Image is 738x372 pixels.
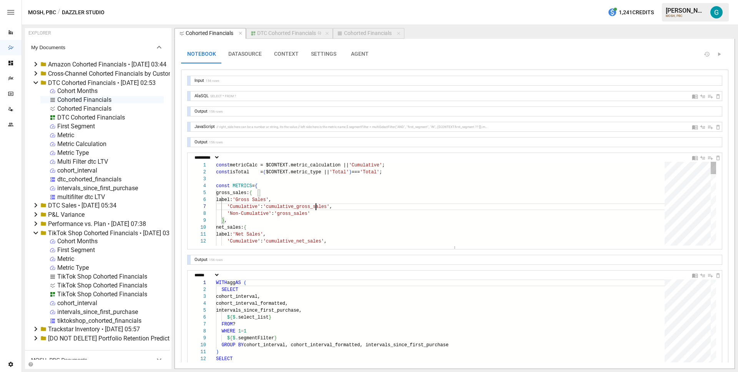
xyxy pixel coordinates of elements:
[57,140,106,148] div: Metric Calculation
[238,342,244,348] span: BY
[333,28,404,39] button: Cohorted Financials
[268,45,305,63] button: CONTEXT
[700,123,706,130] div: Insert Cell Above
[216,280,227,286] span: WITH
[329,204,332,209] span: ,
[715,92,721,100] div: Delete Cell
[48,220,146,228] div: Performance vs. Plan • [DATE] 07:38
[57,273,147,280] div: TikTok Shop Cohorted Financials
[193,78,206,83] div: Input
[227,239,260,244] span: 'Cumulative'
[192,293,206,300] div: 3
[238,329,241,334] span: 1
[221,322,233,327] span: FROM
[233,315,238,320] span: $.
[58,8,60,17] div: /
[57,114,125,121] div: DTC Cohorted Financials
[192,279,206,286] div: 1
[707,92,713,100] div: Insert Cell Below
[238,335,274,341] span: segmentFilter
[192,300,206,307] div: 4
[317,31,322,35] svg: Published
[233,183,252,189] span: METRICS
[255,183,258,189] span: {
[192,162,206,169] div: 1
[244,280,246,286] span: (
[241,329,244,334] span: =
[57,131,74,139] div: Metric
[31,357,155,363] span: MOSH, PBC Documents
[57,193,105,201] div: multifilter dtc LTV
[48,335,204,342] div: [DO NOT DELETE] Portfolio Retention Prediction Accuracy
[244,342,379,348] span: cohort_interval, cohort_interval_formatted, inter
[192,189,206,196] div: 5
[57,291,147,298] div: TikTok Shop Cohorted Financials
[57,299,97,307] div: cohort_interval
[216,294,260,299] span: cohort_interval,
[382,163,385,168] span: ;
[700,271,706,279] div: Insert Cell Above
[274,211,310,216] span: 'gross_sales'
[271,211,274,216] span: :
[48,211,85,218] div: P&L Variance
[216,163,230,168] span: const
[233,335,238,341] span: $.
[619,8,654,17] span: 1,241 Credits
[31,45,155,50] span: My Documents
[222,45,268,63] button: DATASOURCE
[233,322,235,327] span: ?
[263,239,324,244] span: 'cumulative_net_sales'
[707,271,713,279] div: Insert Cell Below
[192,342,206,349] div: 10
[206,79,219,83] div: 156 rows
[57,255,74,262] div: Metric
[716,51,722,57] button: Run Query
[192,245,206,252] div: 13
[274,335,277,341] span: }
[57,264,89,271] div: Metric Type
[227,315,230,320] span: $
[57,123,95,130] div: First Segment
[216,190,249,196] span: gross_sales:
[192,321,206,328] div: 7
[700,154,706,161] div: Insert Cell Above
[692,123,698,130] div: Documentation
[181,45,222,63] button: NOTEBOOK
[57,158,108,165] div: Multi Filter dtc LTV
[28,30,51,36] div: EXPLORER
[193,93,210,98] div: AlaSQL
[379,169,382,175] span: ;
[192,224,206,231] div: 10
[57,105,111,112] div: Cohorted Financials
[57,317,141,324] div: tiktokshop_cohorted_financials
[27,362,35,367] button: Collapse Folders
[48,61,166,68] div: Amazon Cohorted Financials • [DATE] 03:44
[263,232,266,237] span: ,
[710,6,723,18] div: Gavin Acres
[57,149,89,156] div: Metric Type
[175,28,246,39] button: Cohorted Financials
[192,169,206,176] div: 2
[192,210,206,217] div: 8
[715,123,721,130] div: Delete Cell
[221,329,235,334] span: WHERE
[666,7,706,14] div: [PERSON_NAME]
[192,335,206,342] div: 9
[233,232,263,237] span: 'Net Sales'
[692,154,698,161] div: Documentation
[269,315,271,320] span: }
[57,308,138,316] div: intervals_since_first_purchase
[715,154,721,161] div: Delete Cell
[193,139,209,144] div: Output
[244,329,246,334] span: 1
[235,280,241,286] span: AS
[192,314,206,321] div: 6
[230,169,263,175] span: isTotal =
[344,30,392,37] div: Cohorted Financials
[192,238,206,245] div: 12
[349,169,352,175] span: )
[216,183,230,189] span: const
[324,239,327,244] span: ,
[57,237,98,245] div: Cohort Months
[57,246,95,254] div: First Segment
